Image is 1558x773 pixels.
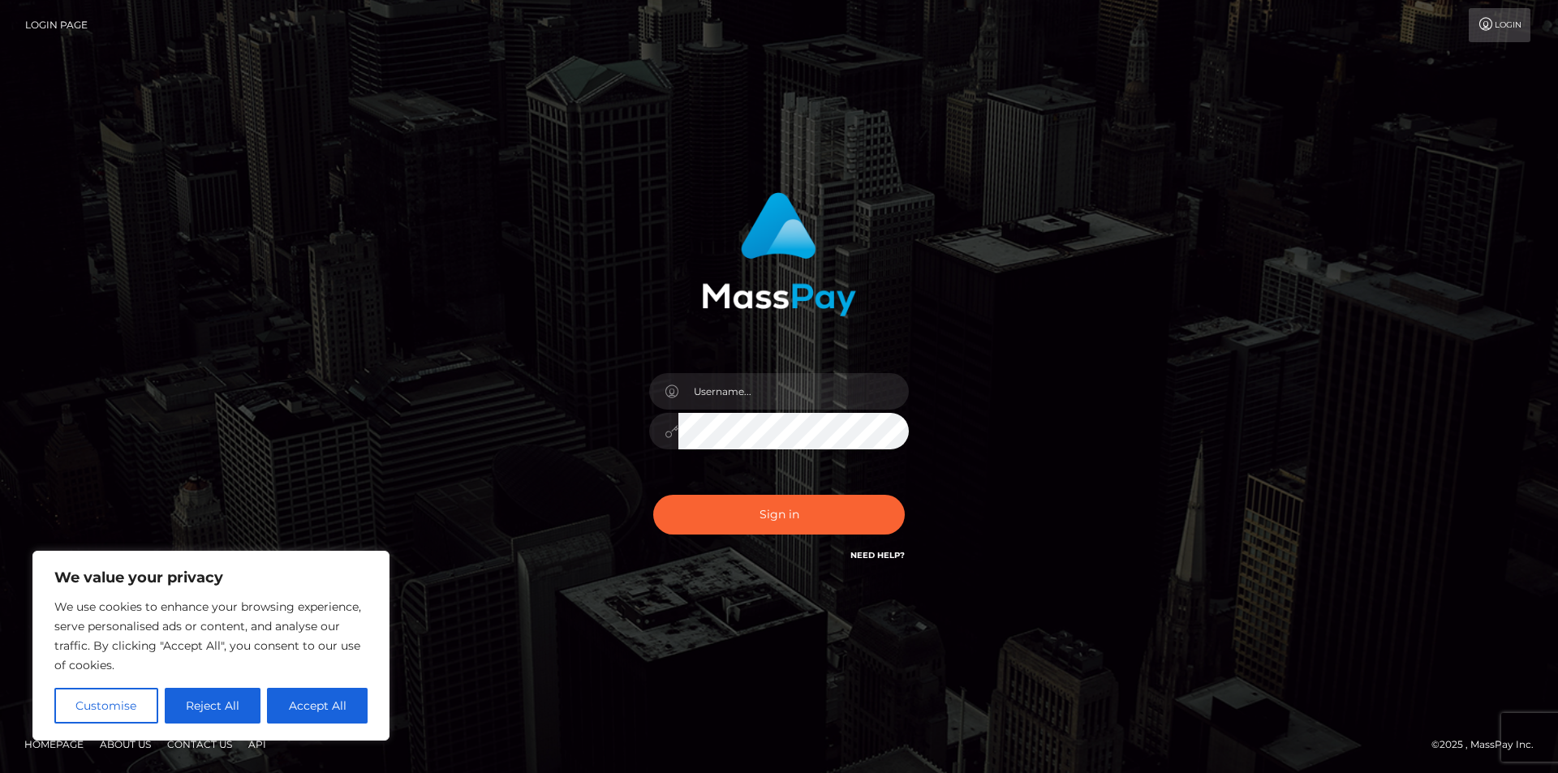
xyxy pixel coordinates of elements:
[25,8,88,42] a: Login Page
[678,373,909,410] input: Username...
[1469,8,1530,42] a: Login
[54,597,368,675] p: We use cookies to enhance your browsing experience, serve personalised ads or content, and analys...
[93,732,157,757] a: About Us
[850,550,905,560] a: Need Help?
[32,551,389,741] div: We value your privacy
[267,688,368,724] button: Accept All
[54,568,368,587] p: We value your privacy
[54,688,158,724] button: Customise
[18,732,90,757] a: Homepage
[702,192,856,316] img: MassPay Login
[165,688,261,724] button: Reject All
[161,732,239,757] a: Contact Us
[242,732,273,757] a: API
[653,495,905,535] button: Sign in
[1431,736,1546,754] div: © 2025 , MassPay Inc.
